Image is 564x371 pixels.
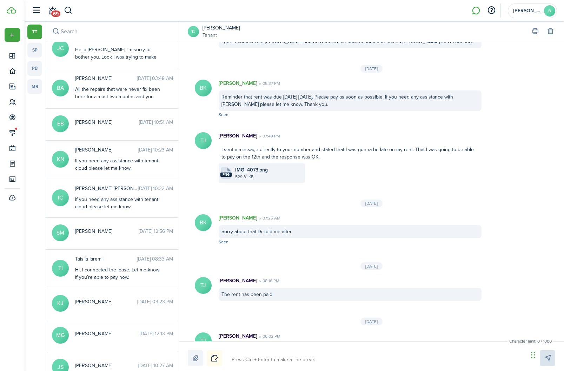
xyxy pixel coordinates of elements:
span: Bruce [513,8,541,13]
input: search [45,21,179,42]
div: If you need any assistance with tenant cloud please let me know [75,157,163,172]
span: Seen [219,112,228,118]
a: tt [27,25,42,39]
file-icon: File [220,167,232,179]
p: [PERSON_NAME] [219,214,257,222]
avatar-text: KJ [52,295,69,312]
div: [DATE] [360,262,383,270]
time: [DATE] 10:27 AM [138,362,173,369]
time: [DATE] 10:51 AM [139,119,173,126]
time: [DATE] 12:13 PM [140,330,173,337]
div: I sent a message directly to your number and stated that I was gonna be late on my rent. That I w... [219,143,482,163]
button: Open menu [5,28,20,42]
div: Hello [PERSON_NAME] I’m sorry to bother you. Look I was trying to make the rent payment but i was... [75,46,163,97]
div: Drag [531,344,535,365]
a: sp [27,43,42,58]
div: Hi, I connected the lease. Let me know if you’re able to pay now. [75,266,163,281]
button: Search [51,27,61,36]
a: mr [27,79,42,94]
span: Margarito Garcia [75,330,140,337]
time: 05:37 PM [257,80,280,87]
div: [DATE] [360,65,383,73]
button: Open resource center [485,5,497,16]
time: 07:49 PM [257,133,280,139]
button: Print [530,27,540,36]
avatar-text: SM [52,224,69,241]
span: Seen [219,239,228,245]
p: [PERSON_NAME] [219,332,257,340]
span: IMG_4073.png [235,166,268,174]
span: Stephanie Martinez [75,228,139,235]
avatar-text: TJ [195,332,212,349]
avatar-text: BK [195,80,212,96]
div: If you need any assistance with tenant cloud please let me know [75,196,163,210]
avatar-text: TI [52,260,69,277]
avatar-text: KN [52,151,69,168]
time: 07:25 AM [257,215,280,221]
time: 08:16 PM [257,278,279,284]
span: Byanka Alay [75,75,137,82]
div: [DATE] [360,318,383,325]
a: [PERSON_NAME] [203,24,240,32]
avatar-text: IC [52,189,69,206]
span: Taisiia Iaremii [75,255,137,263]
a: pb [27,61,42,76]
img: TenantCloud [7,7,16,14]
time: [DATE] 08:33 AM [137,255,173,263]
p: [PERSON_NAME] [219,277,257,284]
a: Tenant [203,32,240,39]
avatar-text: JC [52,40,69,57]
time: 06:02 PM [257,333,280,339]
avatar-text: BK [195,214,212,231]
button: Search [64,5,73,16]
span: Eduardo Balderas [75,119,139,126]
avatar-text: MG [52,327,69,344]
small: Character limit: 0 / 1000 [507,338,553,344]
avatar-text: TJ [195,132,212,149]
div: Reminder that rent was due [DATE] [DATE]. Please pay as soon as possible. If you need any assista... [219,90,482,111]
file-size: 529.31 KB [235,174,303,180]
span: Kevin joyce [75,298,137,305]
p: [PERSON_NAME] [219,132,257,140]
a: TJ [188,26,199,37]
iframe: Chat Widget [529,337,564,371]
time: [DATE] 03:23 PM [137,298,173,305]
button: Delete [545,27,555,36]
time: [DATE] 03:48 AM [137,75,173,82]
avatar-text: TJ [195,277,212,294]
p: [PERSON_NAME] [219,80,257,87]
span: James Sandino [75,362,138,369]
div: The rent has been paid [219,288,482,301]
div: [DATE] [360,200,383,207]
a: Notifications [46,2,59,20]
button: Notice [207,350,222,366]
span: Ignacio Colon Cruz [75,185,138,192]
time: [DATE] 12:56 PM [139,228,173,235]
button: Open sidebar [29,4,43,17]
div: All the repairs that were never fix been here for almost two months and you never fix the issue a... [75,86,163,144]
avatar-text: EB [52,115,69,132]
avatar-text: BA [52,80,69,96]
span: 69 [51,11,60,17]
time: [DATE] 10:23 AM [138,146,173,154]
time: [DATE] 10:22 AM [138,185,173,192]
file-extension: png [220,173,232,177]
div: Sorry about that Dr told me after [219,225,482,238]
avatar-text: B [544,5,555,16]
span: Kathy Nelson [75,146,138,154]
